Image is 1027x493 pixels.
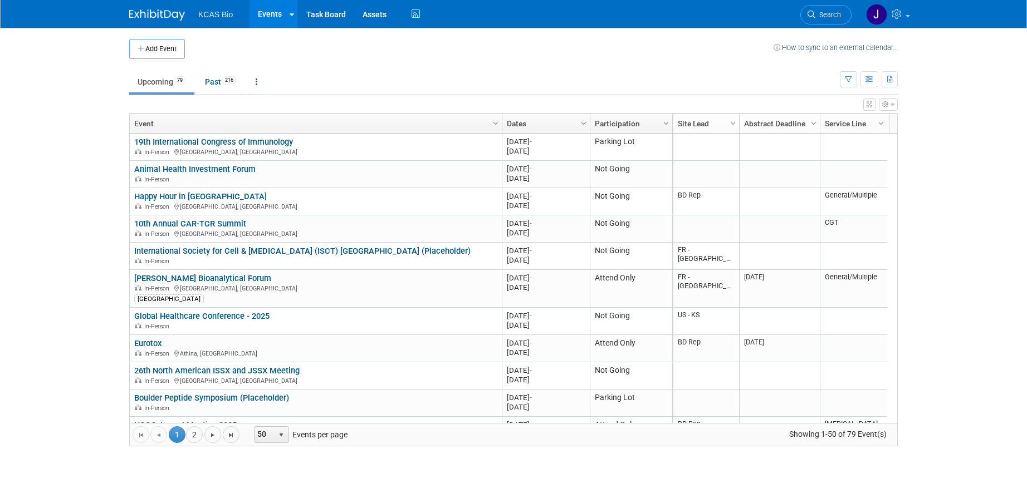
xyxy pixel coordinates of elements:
div: [DATE] [507,420,585,430]
td: Not Going [590,161,672,188]
img: In-Person Event [135,203,141,209]
div: [DATE] [507,137,585,146]
div: [DATE] [507,393,585,402]
td: [DATE] [739,270,820,308]
div: [DATE] [507,164,585,174]
div: [GEOGRAPHIC_DATA], [GEOGRAPHIC_DATA] [134,283,497,293]
span: - [530,393,532,402]
span: - [530,247,532,255]
a: Abstract Deadline [744,114,813,133]
span: Column Settings [579,119,588,128]
a: Eurotox [134,338,162,348]
td: Attend Only [590,417,672,444]
span: 216 [222,76,237,85]
span: Go to the last page [227,431,236,440]
div: [DATE] [507,283,585,292]
div: [DATE] [507,255,585,265]
img: ExhibitDay [129,9,185,21]
img: Jason Hannah [866,4,887,25]
span: In-Person [144,377,173,384]
a: Column Settings [727,114,740,131]
span: Column Settings [491,119,500,128]
a: Go to the previous page [150,426,167,443]
span: Go to the next page [208,431,217,440]
span: - [530,192,532,200]
td: [DATE] [739,335,820,362]
a: Happy Hour in [GEOGRAPHIC_DATA] [134,191,267,201]
a: Upcoming79 [129,71,194,92]
a: Boulder Peptide Symposium (Placeholder) [134,393,289,403]
img: In-Person Event [135,405,141,410]
span: Events per page [240,426,359,443]
td: Not Going [590,362,672,390]
span: In-Person [144,176,173,183]
td: Parking Lot [590,134,672,161]
span: In-Person [144,258,173,265]
div: [DATE] [507,338,585,348]
div: [DATE] [507,201,585,210]
a: NCCG Annual Meeting 2025 [134,420,237,430]
span: - [530,339,532,347]
span: 79 [174,76,186,85]
span: - [530,219,532,228]
td: FR - [GEOGRAPHIC_DATA] [673,243,739,270]
a: Go to the next page [204,426,221,443]
a: Column Settings [876,114,888,131]
td: BD Rep [673,335,739,362]
a: Go to the first page [133,426,149,443]
td: Not Going [590,243,672,270]
span: Column Settings [662,119,671,128]
div: [GEOGRAPHIC_DATA], [GEOGRAPHIC_DATA] [134,147,497,156]
td: Attend Only [590,270,672,308]
div: [DATE] [507,219,585,228]
div: Athina, [GEOGRAPHIC_DATA] [134,348,497,358]
div: [GEOGRAPHIC_DATA], [GEOGRAPHIC_DATA] [134,229,497,238]
a: Site Lead [678,114,732,133]
a: Animal Health Investment Forum [134,164,256,174]
button: Add Event [129,39,185,59]
img: In-Person Event [135,323,141,328]
a: Column Settings [661,114,673,131]
span: Column Settings [728,119,737,128]
span: - [530,274,532,282]
a: 26th North American ISSX and JSSX Meeting [134,366,300,376]
a: 19th International Congress of Immunology [134,137,293,147]
div: [DATE] [507,321,585,330]
a: [PERSON_NAME] Bioanalytical Forum [134,273,271,283]
span: In-Person [144,149,173,156]
span: Go to the previous page [154,431,163,440]
div: [DATE] [507,311,585,321]
a: Past216 [197,71,245,92]
a: Event [134,114,495,133]
div: [GEOGRAPHIC_DATA], [GEOGRAPHIC_DATA] [134,201,497,211]
div: [DATE] [507,246,585,255]
img: In-Person Event [135,258,141,263]
span: In-Person [144,230,173,238]
span: In-Person [144,350,173,357]
span: 50 [255,427,273,442]
span: KCAS Bio [198,10,233,19]
td: [MEDICAL_DATA] [820,417,887,444]
a: How to sync to an external calendar... [774,43,898,52]
td: FR - [GEOGRAPHIC_DATA] [673,270,739,308]
div: [DATE] [507,191,585,201]
span: - [530,165,532,173]
span: Column Settings [809,119,818,128]
td: CGT [820,215,887,243]
a: 10th Annual CAR-TCR Summit [134,219,246,229]
span: Column Settings [877,119,886,128]
span: In-Person [144,203,173,210]
td: US - KS [673,308,739,335]
img: In-Person Event [135,176,141,181]
div: [DATE] [507,375,585,384]
img: In-Person Event [135,230,141,236]
div: [DATE] [507,273,585,283]
div: [DATE] [507,228,585,238]
span: 1 [169,426,185,443]
span: - [530,137,532,146]
span: Search [815,11,841,19]
a: Dates [507,114,583,133]
span: - [530,421,532,429]
td: BD Rep [673,417,739,444]
a: Search [800,5,852,24]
